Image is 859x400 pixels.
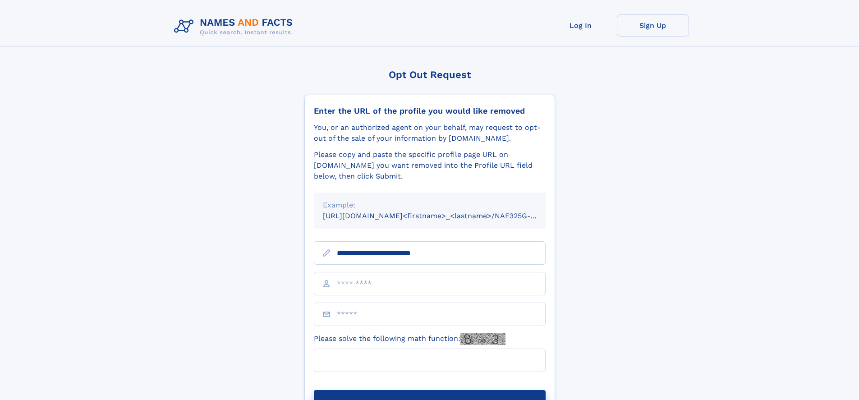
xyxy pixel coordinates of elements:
label: Please solve the following math function: [314,333,505,345]
img: Logo Names and Facts [170,14,300,39]
div: Enter the URL of the profile you would like removed [314,106,546,116]
div: Please copy and paste the specific profile page URL on [DOMAIN_NAME] you want removed into the Pr... [314,149,546,182]
div: You, or an authorized agent on your behalf, may request to opt-out of the sale of your informatio... [314,122,546,144]
div: Example: [323,200,537,211]
a: Log In [545,14,617,37]
div: Opt Out Request [304,69,555,80]
small: [URL][DOMAIN_NAME]<firstname>_<lastname>/NAF325G-xxxxxxxx [323,211,563,220]
a: Sign Up [617,14,689,37]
